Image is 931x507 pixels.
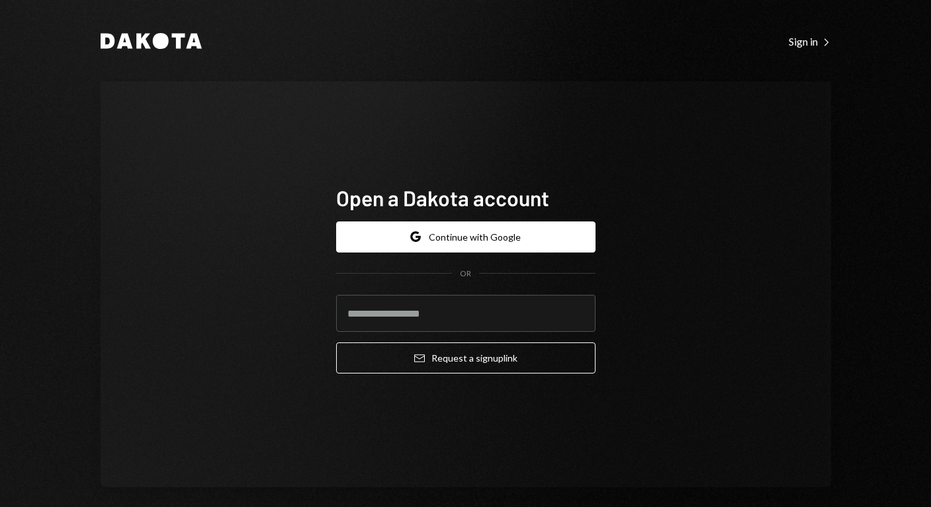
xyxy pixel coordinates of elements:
div: OR [460,268,471,280]
h1: Open a Dakota account [336,184,596,211]
a: Sign in [789,34,831,48]
button: Request a signuplink [336,342,596,373]
div: Sign in [789,35,831,48]
button: Continue with Google [336,221,596,253]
